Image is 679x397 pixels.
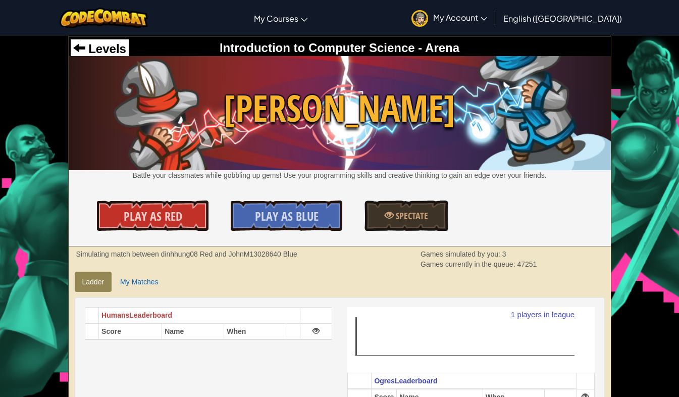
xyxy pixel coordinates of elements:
[75,272,112,292] a: Ladder
[394,210,428,222] span: Spectate
[60,8,148,28] img: CodeCombat logo
[69,170,611,180] p: Battle your classmates while gobbling up gems! Use your programming skills and creative thinking ...
[406,2,492,34] a: My Account
[220,41,415,55] span: Introduction to Computer Science
[395,377,438,385] span: Leaderboard
[101,311,129,319] span: Humans
[249,5,312,32] a: My Courses
[364,201,448,231] a: Spectate
[129,311,172,319] span: Leaderboard
[415,41,459,55] span: - Arena
[224,323,286,339] th: When
[162,323,224,339] th: Name
[113,272,166,292] a: My Matches
[517,260,537,268] span: 47251
[421,250,502,258] span: Games simulated by you:
[76,250,297,258] strong: Simulating match between dinhhung08 Red and JohnM13028640 Blue
[99,323,162,339] th: Score
[421,260,517,268] span: Games currently in the queue:
[503,13,622,24] span: English ([GEOGRAPHIC_DATA])
[85,42,126,56] span: Levels
[511,310,574,319] text: 1 players in league
[73,42,126,56] a: Levels
[69,82,611,134] span: [PERSON_NAME]
[254,13,298,24] span: My Courses
[124,208,182,224] span: Play As Red
[433,12,487,23] span: My Account
[374,377,394,385] span: Ogres
[69,56,611,170] img: Wakka Maul
[498,5,627,32] a: English ([GEOGRAPHIC_DATA])
[411,10,428,27] img: avatar
[255,208,319,224] span: Play As Blue
[502,250,506,258] span: 3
